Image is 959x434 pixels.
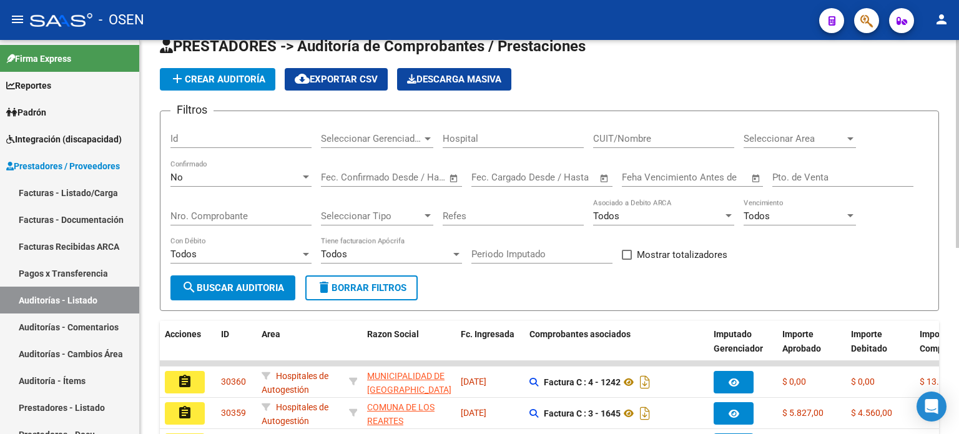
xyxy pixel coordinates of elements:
[456,321,524,376] datatable-header-cell: Fc. Ingresada
[6,159,120,173] span: Prestadores / Proveedores
[170,71,185,86] mat-icon: add
[598,171,612,185] button: Open calendar
[170,275,295,300] button: Buscar Auditoria
[321,172,361,183] input: Start date
[216,321,257,376] datatable-header-cell: ID
[851,377,875,387] span: $ 0,00
[447,171,461,185] button: Open calendar
[544,377,621,387] strong: Factura C : 4 - 1242
[744,210,770,222] span: Todos
[321,133,422,144] span: Seleccionar Gerenciador
[160,37,586,55] span: PRESTADORES -> Auditoría de Comprobantes / Prestaciones
[170,74,265,85] span: Crear Auditoría
[367,369,451,395] div: - 30668656346
[295,71,310,86] mat-icon: cloud_download
[367,371,451,395] span: MUNICIPALIDAD DE [GEOGRAPHIC_DATA]
[851,329,887,353] span: Importe Debitado
[934,12,949,27] mat-icon: person
[714,329,763,353] span: Imputado Gerenciador
[99,6,144,34] span: - OSEN
[709,321,777,376] datatable-header-cell: Imputado Gerenciador
[262,329,280,339] span: Area
[160,321,216,376] datatable-header-cell: Acciones
[170,101,214,119] h3: Filtros
[10,12,25,27] mat-icon: menu
[917,392,947,422] div: Open Intercom Messenger
[295,74,378,85] span: Exportar CSV
[397,68,511,91] button: Descarga Masiva
[262,371,328,395] span: Hospitales de Autogestión
[846,321,915,376] datatable-header-cell: Importe Debitado
[257,321,344,376] datatable-header-cell: Area
[285,68,388,91] button: Exportar CSV
[6,79,51,92] span: Reportes
[373,172,433,183] input: End date
[170,172,183,183] span: No
[177,405,192,420] mat-icon: assignment
[305,275,418,300] button: Borrar Filtros
[529,329,631,339] span: Comprobantes asociados
[544,408,621,418] strong: Factura C : 3 - 1645
[6,106,46,119] span: Padrón
[182,280,197,295] mat-icon: search
[165,329,201,339] span: Acciones
[593,210,619,222] span: Todos
[744,133,845,144] span: Seleccionar Area
[782,329,821,353] span: Importe Aprobado
[6,132,122,146] span: Integración (discapacidad)
[367,329,419,339] span: Razon Social
[851,408,892,418] span: $ 4.560,00
[749,171,764,185] button: Open calendar
[160,68,275,91] button: Crear Auditoría
[362,321,456,376] datatable-header-cell: Razon Social
[777,321,846,376] datatable-header-cell: Importe Aprobado
[367,402,435,427] span: COMUNA DE LOS REARTES
[637,247,727,262] span: Mostrar totalizadores
[524,321,709,376] datatable-header-cell: Comprobantes asociados
[221,377,246,387] span: 30360
[461,377,486,387] span: [DATE]
[6,52,71,66] span: Firma Express
[170,249,197,260] span: Todos
[461,408,486,418] span: [DATE]
[262,402,328,427] span: Hospitales de Autogestión
[321,249,347,260] span: Todos
[317,280,332,295] mat-icon: delete
[221,329,229,339] span: ID
[182,282,284,293] span: Buscar Auditoria
[397,68,511,91] app-download-masive: Descarga masiva de comprobantes (adjuntos)
[177,374,192,389] mat-icon: assignment
[317,282,406,293] span: Borrar Filtros
[407,74,501,85] span: Descarga Masiva
[637,403,653,423] i: Descargar documento
[221,408,246,418] span: 30359
[523,172,584,183] input: End date
[471,172,512,183] input: Start date
[782,377,806,387] span: $ 0,00
[321,210,422,222] span: Seleccionar Tipo
[782,408,824,418] span: $ 5.827,00
[637,372,653,392] i: Descargar documento
[367,400,451,427] div: - 30668746701
[461,329,514,339] span: Fc. Ingresada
